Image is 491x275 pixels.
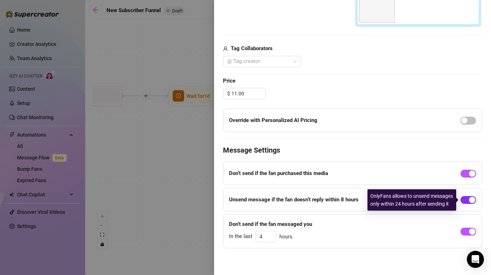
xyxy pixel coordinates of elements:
div: OnlyFans allows to unsend messages only within 24 hours after sending it [367,189,456,211]
strong: Override with Personalized AI Pricing [229,117,317,123]
strong: Don’t send if the fan purchased this media [229,170,328,176]
span: user [223,44,228,53]
input: Free [231,88,265,99]
strong: Tag Collaborators [231,45,273,52]
span: In the last [229,232,252,241]
strong: Don’t send if the fan messaged you [229,221,312,227]
strong: Unsend message if the fan doesn’t reply within 8 hours [229,196,359,203]
h4: Message Settings [223,145,482,155]
div: Open Intercom Messenger [467,251,484,268]
strong: Price [223,78,235,84]
div: hours. [229,231,312,242]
